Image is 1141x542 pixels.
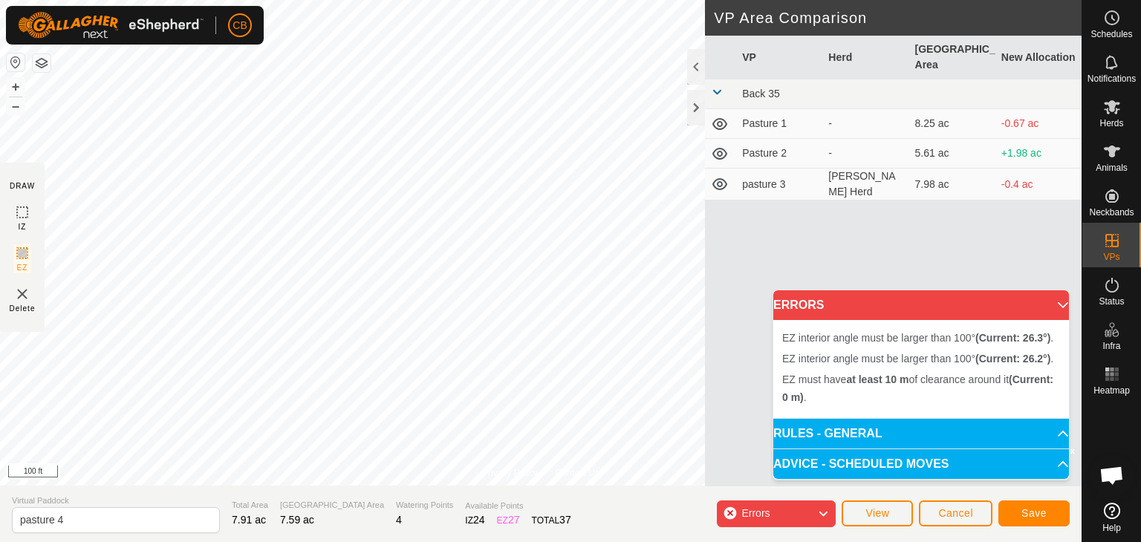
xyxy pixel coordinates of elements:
[782,373,1053,403] span: EZ must have of clearance around it .
[842,500,913,526] button: View
[497,512,520,528] div: EZ
[909,109,995,139] td: 8.25 ac
[741,507,770,519] span: Errors
[782,332,1053,344] span: EZ interior angle must be larger than 100° .
[909,36,995,79] th: [GEOGRAPHIC_DATA] Area
[1088,74,1136,83] span: Notifications
[828,169,903,200] div: [PERSON_NAME] Herd
[773,320,1069,418] p-accordion-content: ERRORS
[559,514,571,526] span: 37
[1096,163,1128,172] span: Animals
[10,180,35,192] div: DRAW
[396,499,453,512] span: Watering Points
[782,353,1053,365] span: EZ interior angle must be larger than 100° .
[742,88,780,99] span: Back 35
[773,458,949,470] span: ADVICE - SCHEDULED MOVES
[909,169,995,200] td: 7.98 ac
[736,139,822,169] td: Pasture 2
[773,419,1069,448] p-accordion-header: RULES - GENERAL
[1021,507,1047,519] span: Save
[12,494,220,507] span: Virtual Paddock
[975,353,1050,365] b: (Current: 26.2°)
[1090,453,1134,497] a: Open chat
[396,514,402,526] span: 4
[846,373,908,385] b: at least 10 m
[909,139,995,169] td: 5.61 ac
[1090,30,1132,39] span: Schedules
[232,499,268,512] span: Total Area
[822,36,908,79] th: Herd
[919,500,992,526] button: Cancel
[465,500,570,512] span: Available Points
[7,53,25,71] button: Reset Map
[865,507,889,519] span: View
[714,9,1082,27] h2: VP Area Comparison
[280,514,314,526] span: 7.59 ac
[17,262,28,273] span: EZ
[995,139,1082,169] td: +1.98 ac
[7,78,25,96] button: +
[995,169,1082,200] td: -0.4 ac
[556,466,599,480] a: Contact Us
[7,97,25,115] button: –
[938,507,973,519] span: Cancel
[1102,523,1121,532] span: Help
[232,514,266,526] span: 7.91 ac
[998,500,1070,526] button: Save
[736,109,822,139] td: Pasture 1
[465,512,484,528] div: IZ
[18,12,204,39] img: Gallagher Logo
[1103,252,1119,261] span: VPs
[13,285,31,303] img: VP
[482,466,538,480] a: Privacy Policy
[1099,297,1124,306] span: Status
[828,146,903,161] div: -
[736,36,822,79] th: VP
[828,116,903,131] div: -
[532,512,571,528] div: TOTAL
[1089,208,1134,217] span: Neckbands
[233,18,247,33] span: CB
[473,514,485,526] span: 24
[773,428,882,440] span: RULES - GENERAL
[19,221,27,232] span: IZ
[1099,119,1123,128] span: Herds
[995,36,1082,79] th: New Allocation
[508,514,520,526] span: 27
[975,332,1050,344] b: (Current: 26.3°)
[10,303,36,314] span: Delete
[773,449,1069,479] p-accordion-header: ADVICE - SCHEDULED MOVES
[773,299,824,311] span: ERRORS
[1102,342,1120,350] span: Infra
[995,109,1082,139] td: -0.67 ac
[33,54,51,72] button: Map Layers
[280,499,384,512] span: [GEOGRAPHIC_DATA] Area
[1082,497,1141,538] a: Help
[1093,386,1130,395] span: Heatmap
[773,290,1069,320] p-accordion-header: ERRORS
[736,169,822,200] td: pasture 3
